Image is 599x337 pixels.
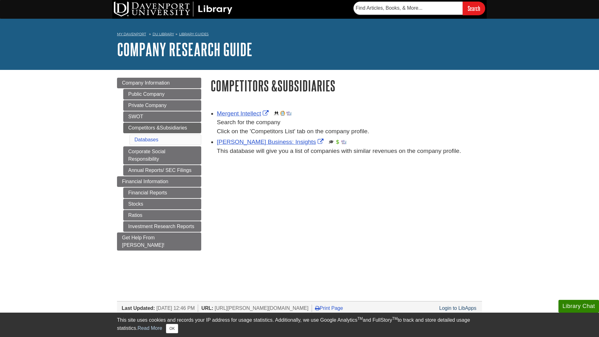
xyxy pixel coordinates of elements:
img: DU Library [114,2,232,17]
a: Competitors &Subsidiaries [123,123,201,133]
div: This site uses cookies and records your IP address for usage statistics. Additionally, we use Goo... [117,316,482,333]
span: Last Updated: [122,305,155,311]
a: Company Research Guide [117,40,252,59]
sup: TM [357,316,363,321]
a: Print Page [315,305,343,311]
a: Databases [134,137,158,142]
input: Find Articles, Books, & More... [353,2,463,15]
a: Investment Research Reports [123,221,201,232]
a: Login to LibApps [439,305,476,311]
a: My Davenport [117,32,146,37]
img: Company Information [280,111,285,116]
a: SWOT [123,111,201,122]
a: Get Help From [PERSON_NAME]! [117,232,201,251]
i: Print Page [315,305,320,310]
a: Private Company [123,100,201,111]
img: Financial Report [335,139,340,144]
a: Link opens in new window [217,110,270,117]
button: Library Chat [558,300,599,313]
a: Company Information [117,78,201,88]
input: Search [463,2,485,15]
img: Industry Report [286,111,291,116]
span: [URL][PERSON_NAME][DOMAIN_NAME] [215,305,309,311]
span: Company Information [122,80,170,85]
a: Corporate Social Responsibility [123,146,201,164]
a: Link opens in new window [217,139,325,145]
img: Industry Report [341,139,346,144]
img: Scholarly or Peer Reviewed [329,139,334,144]
a: Public Company [123,89,201,100]
a: Stocks [123,199,201,209]
form: Searches DU Library's articles, books, and more [353,2,485,15]
sup: TM [392,316,397,321]
a: Annual Reports/ SEC Filings [123,165,201,176]
a: Financial Reports [123,188,201,198]
button: Close [166,324,178,333]
span: URL: [201,305,213,311]
div: Search for the company Click on the 'Competitors List' tab on the company profile. [217,118,482,136]
a: DU Library [153,32,174,36]
a: Read More [138,325,162,331]
div: This database will give you a list of companies with similar revenues on the company profile. [217,147,482,156]
a: Ratios [123,210,201,221]
nav: breadcrumb [117,30,482,40]
span: Get Help From [PERSON_NAME]! [122,235,164,248]
a: Financial Information [117,176,201,187]
a: Library Guides [179,32,209,36]
div: Guide Page Menu [117,78,201,251]
h1: Competitors &Subsidiaries [211,78,482,94]
img: Demographics [274,111,279,116]
span: [DATE] 12:46 PM [156,305,195,311]
span: Financial Information [122,179,168,184]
